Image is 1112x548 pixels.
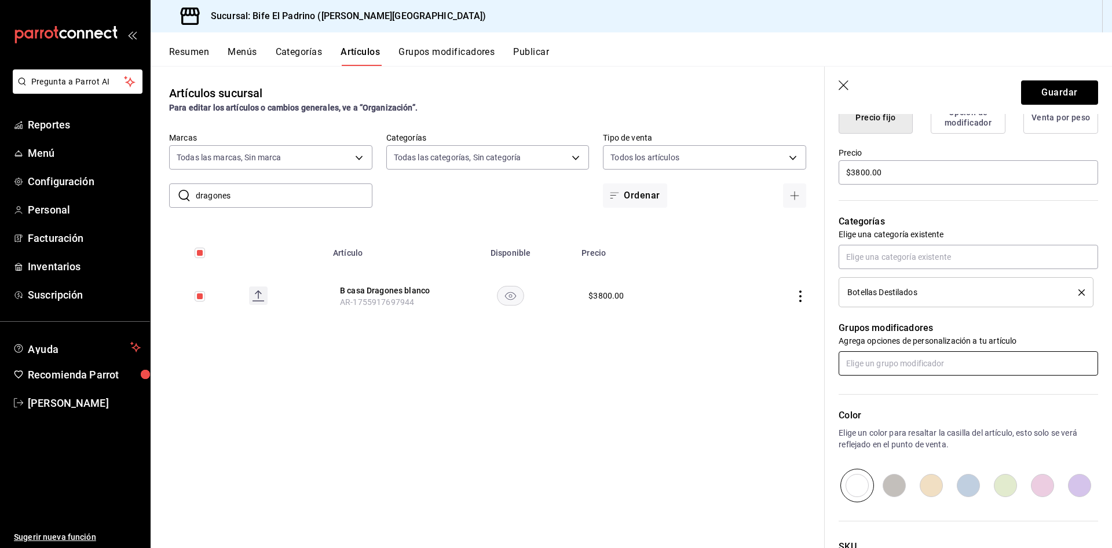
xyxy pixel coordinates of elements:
[8,84,142,96] a: Pregunta a Parrot AI
[28,174,141,189] span: Configuración
[398,46,495,66] button: Grupos modificadores
[839,427,1098,450] p: Elige un color para resaltar la casilla del artículo, esto solo se verá reflejado en el punto de ...
[169,46,1112,66] div: navigation tabs
[931,101,1005,134] button: Opción de modificador
[28,395,141,411] span: [PERSON_NAME]
[28,367,141,383] span: Recomienda Parrot
[588,290,624,301] div: $ 3800.00
[13,69,142,94] button: Pregunta a Parrot AI
[127,30,137,39] button: open_drawer_menu
[497,286,524,306] button: availability-product
[228,46,257,66] button: Menús
[839,321,1098,335] p: Grupos modificadores
[1021,80,1098,105] button: Guardar
[1070,289,1085,296] button: delete
[169,134,372,142] label: Marcas
[603,183,667,208] button: Ordenar
[447,231,575,268] th: Disponible
[839,160,1098,185] input: $0.00
[610,152,679,163] span: Todos los artículos
[341,46,380,66] button: Artículos
[394,152,521,163] span: Todas las categorías, Sin categoría
[326,231,447,268] th: Artículo
[14,531,141,543] span: Sugerir nueva función
[31,76,125,88] span: Pregunta a Parrot AI
[169,103,418,112] strong: Para editar los artículos o cambios generales, ve a “Organización”.
[847,288,917,296] span: Botellas Destilados
[839,409,1098,422] p: Color
[177,152,281,163] span: Todas las marcas, Sin marca
[839,335,1098,347] p: Agrega opciones de personalización a tu artículo
[340,285,433,296] button: edit-product-location
[28,117,141,133] span: Reportes
[575,231,722,268] th: Precio
[795,290,806,302] button: actions
[202,9,487,23] h3: Sucursal: Bife El Padrino ([PERSON_NAME][GEOGRAPHIC_DATA])
[386,134,590,142] label: Categorías
[28,230,141,246] span: Facturación
[169,46,209,66] button: Resumen
[513,46,549,66] button: Publicar
[28,287,141,303] span: Suscripción
[28,340,126,354] span: Ayuda
[196,184,372,207] input: Buscar artículo
[340,297,414,307] span: AR-1755917697944
[839,351,1098,376] input: Elige un grupo modificador
[1023,101,1098,134] button: Venta por peso
[603,134,806,142] label: Tipo de venta
[276,46,323,66] button: Categorías
[28,202,141,218] span: Personal
[28,259,141,274] span: Inventarios
[839,245,1098,269] input: Elige una categoría existente
[169,84,262,102] div: Artículos sucursal
[839,215,1098,229] p: Categorías
[839,101,913,134] button: Precio fijo
[839,149,1098,157] label: Precio
[839,229,1098,240] p: Elige una categoría existente
[28,145,141,161] span: Menú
